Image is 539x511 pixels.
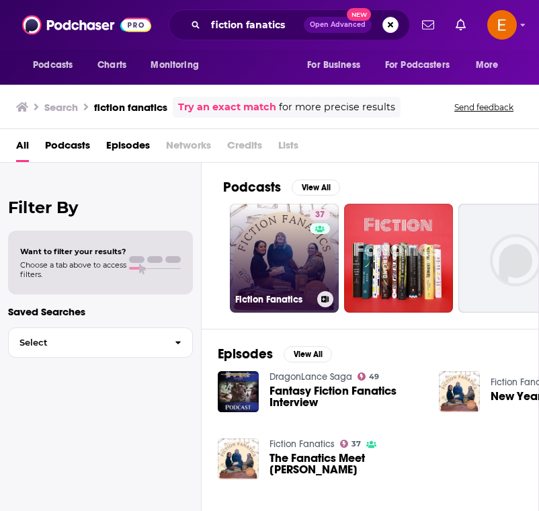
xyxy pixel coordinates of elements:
span: Select [9,338,164,347]
img: Podchaser - Follow, Share and Rate Podcasts [22,12,151,38]
h2: Filter By [8,198,193,217]
a: 37 [310,209,330,220]
a: 49 [358,372,380,381]
img: The Fanatics Meet Jay [218,438,259,479]
button: Open AdvancedNew [304,17,372,33]
a: 37Fiction Fanatics [230,204,339,313]
button: open menu [298,52,377,78]
button: Send feedback [450,102,517,113]
input: Search podcasts, credits, & more... [206,14,304,36]
a: Charts [89,52,134,78]
span: The Fanatics Meet [PERSON_NAME] [269,453,423,475]
h3: Search [44,101,78,114]
span: Logged in as emilymorris [487,10,517,40]
a: Episodes [106,134,150,162]
a: DragonLance Saga [269,371,352,383]
a: The Fanatics Meet Jay [269,453,423,475]
a: Fantasy Fiction Fanatics Interview [269,385,423,408]
h3: Fiction Fanatics [235,294,312,305]
a: Podcasts [45,134,90,162]
img: Fantasy Fiction Fanatics Interview [218,371,259,412]
a: EpisodesView All [218,346,332,362]
a: 37 [340,440,362,448]
img: User Profile [487,10,517,40]
button: View All [292,180,340,196]
span: More [476,56,499,75]
span: Credits [227,134,262,162]
button: open menu [466,52,515,78]
button: Select [8,327,193,358]
a: PodcastsView All [223,179,340,196]
span: 37 [315,208,325,222]
span: For Business [307,56,360,75]
span: New [347,8,371,21]
h3: fiction fanatics [94,101,167,114]
span: Networks [166,134,211,162]
span: 37 [351,441,361,447]
a: Try an exact match [178,100,276,115]
span: Charts [97,56,126,75]
a: Show notifications dropdown [450,13,471,36]
a: Fiction Fanatics [269,438,335,450]
span: for more precise results [279,100,395,115]
span: Choose a tab above to access filters. [20,260,126,279]
span: Want to filter your results? [20,247,126,256]
span: Lists [278,134,298,162]
button: open menu [141,52,216,78]
span: Podcasts [33,56,73,75]
button: open menu [376,52,469,78]
h2: Podcasts [223,179,281,196]
p: Saved Searches [8,305,193,318]
a: All [16,134,29,162]
span: Monitoring [151,56,198,75]
span: Open Advanced [310,22,366,28]
button: Show profile menu [487,10,517,40]
span: 49 [369,374,379,380]
h2: Episodes [218,346,273,362]
img: New Year, New Fanatics! [439,371,480,412]
button: View All [284,346,332,362]
a: Show notifications dropdown [417,13,440,36]
div: Search podcasts, credits, & more... [169,9,410,40]
button: open menu [24,52,90,78]
span: For Podcasters [385,56,450,75]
